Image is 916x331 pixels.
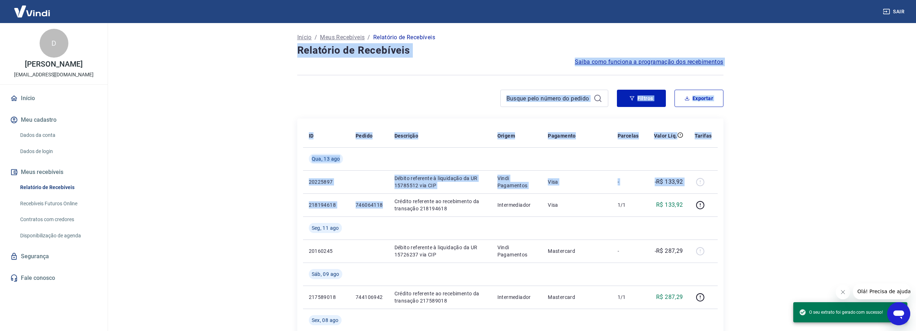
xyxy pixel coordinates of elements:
p: Intermediador [497,294,537,301]
span: Sex, 08 ago [312,317,339,324]
iframe: Button to launch messaging window [887,302,910,325]
span: O seu extrato foi gerado com sucesso! [799,309,883,316]
p: Visa [548,201,606,209]
span: Seg, 11 ago [312,224,339,232]
h4: Relatório de Recebíveis [297,43,723,58]
p: Mastercard [548,247,606,255]
button: Exportar [674,90,723,107]
a: Relatório de Recebíveis [17,180,99,195]
p: Intermediador [497,201,537,209]
p: 746064118 [356,201,383,209]
iframe: Message from company [853,283,910,299]
p: Débito referente à liquidação da UR 15726237 via CIP [394,244,486,258]
p: [EMAIL_ADDRESS][DOMAIN_NAME] [14,71,94,79]
p: 218194618 [309,201,344,209]
a: Recebíveis Futuros Online [17,196,99,211]
p: / [367,33,370,42]
p: Tarifas [695,132,712,139]
img: Vindi [9,0,55,22]
p: 744106942 [356,294,383,301]
div: D [40,29,68,58]
p: Valor Líq. [654,132,677,139]
a: Início [9,90,99,106]
p: Mastercard [548,294,606,301]
a: Dados da conta [17,128,99,143]
p: 20225897 [309,178,344,185]
p: [PERSON_NAME] [25,61,82,68]
input: Busque pelo número do pedido [506,93,591,104]
p: Vindi Pagamentos [497,244,537,258]
p: / [315,33,317,42]
p: Visa [548,178,606,185]
button: Sair [881,5,907,18]
p: Vindi Pagamentos [497,175,537,189]
span: Olá! Precisa de ajuda? [4,5,60,11]
p: -R$ 133,92 [655,178,683,186]
p: ID [309,132,314,139]
p: Pagamento [548,132,576,139]
p: Origem [497,132,515,139]
a: Dados de login [17,144,99,159]
p: R$ 133,92 [656,201,683,209]
iframe: Close message [836,285,850,299]
p: - [618,178,639,185]
button: Filtros [617,90,666,107]
p: Crédito referente ao recebimento da transação 217589018 [394,290,486,304]
p: Relatório de Recebíveis [373,33,435,42]
p: 217589018 [309,294,344,301]
a: Início [297,33,312,42]
p: Crédito referente ao recebimento da transação 218194618 [394,198,486,212]
a: Disponibilização de agenda [17,228,99,243]
p: 1/1 [618,201,639,209]
p: Pedido [356,132,373,139]
a: Meus Recebíveis [320,33,365,42]
p: 20160245 [309,247,344,255]
p: Descrição [394,132,419,139]
p: - [618,247,639,255]
span: Sáb, 09 ago [312,270,339,278]
p: R$ 287,29 [656,293,683,301]
span: Qua, 13 ago [312,155,340,162]
p: Débito referente à liquidação da UR 15785512 via CIP [394,175,486,189]
a: Saiba como funciona a programação dos recebimentos [575,58,723,66]
button: Meu cadastro [9,112,99,128]
p: 1/1 [618,294,639,301]
a: Segurança [9,249,99,264]
a: Contratos com credores [17,212,99,227]
button: Meus recebíveis [9,164,99,180]
p: Parcelas [618,132,639,139]
p: -R$ 287,29 [655,247,683,255]
a: Fale conosco [9,270,99,286]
